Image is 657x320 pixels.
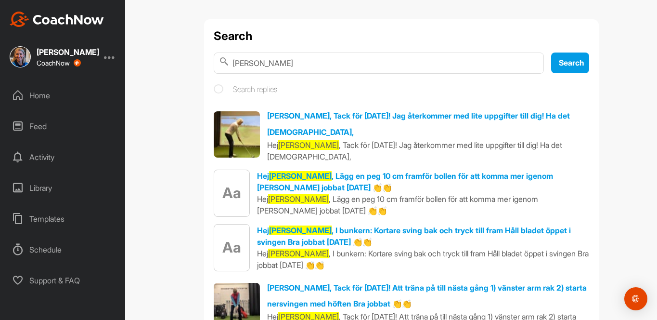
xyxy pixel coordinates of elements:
[257,226,269,235] span: Hej
[257,171,269,181] span: Hej
[267,140,278,150] span: Hej
[5,114,121,138] div: Feed
[278,140,339,150] span: [PERSON_NAME]
[5,268,121,293] div: Support & FAQ
[10,12,104,27] img: CoachNow
[268,194,329,204] span: [PERSON_NAME]
[267,283,587,309] a: [PERSON_NAME], Tack för [DATE]! Att träna på till nästa gång 1) vänster arm rak 2) starta nersvin...
[5,238,121,262] div: Schedule
[10,46,31,67] img: square_c379ab003f51f2e71c398ed10ba7c5d1.jpg
[257,194,538,215] span: , Lägg en peg 10 cm framför bollen för att komma mer igenom [PERSON_NAME] jobbat [DATE] 👏👏
[214,111,260,158] img: Video thumbnail
[214,170,589,217] a: AaHej[PERSON_NAME], Lägg en peg 10 cm framför bollen för att komma mer igenom [PERSON_NAME] jobba...
[214,224,589,271] a: AaHej[PERSON_NAME], I bunkern: Kortare sving bak och tryck till fram Håll bladet öppet i svingen ...
[214,83,277,95] label: Search replies
[267,140,562,161] span: , Tack för [DATE]! Jag återkommer med lite uppgifter till dig! Ha det [DEMOGRAPHIC_DATA],
[214,224,250,271] div: Aa
[5,176,121,200] div: Library
[257,249,589,270] span: , I bunkern: Kortare sving bak och tryck till fram Håll bladet öppet i svingen Bra jobbat [DATE] 👏👏
[5,83,121,107] div: Home
[214,29,589,43] h1: Search
[37,59,81,67] div: CoachNow
[268,249,329,258] span: [PERSON_NAME]
[624,287,647,310] div: Open Intercom Messenger
[551,53,589,73] button: Search
[269,171,332,181] span: [PERSON_NAME]
[214,170,250,217] div: Aa
[257,194,268,204] span: Hej
[269,226,332,235] span: [PERSON_NAME]
[5,207,121,231] div: Templates
[257,171,553,192] span: , Lägg en peg 10 cm framför bollen för att komma mer igenom [PERSON_NAME] jobbat [DATE] 👏👏
[37,48,99,56] div: [PERSON_NAME]
[214,53,544,74] input: Search
[267,111,570,137] a: [PERSON_NAME], Tack för [DATE]! Jag återkommer med lite uppgifter till dig! Ha det [DEMOGRAPHIC_D...
[257,249,268,258] span: Hej
[5,145,121,169] div: Activity
[257,226,571,247] span: , I bunkern: Kortare sving bak och tryck till fram Håll bladet öppet i svingen Bra jobbat [DATE] 👏👏
[559,58,584,67] span: Search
